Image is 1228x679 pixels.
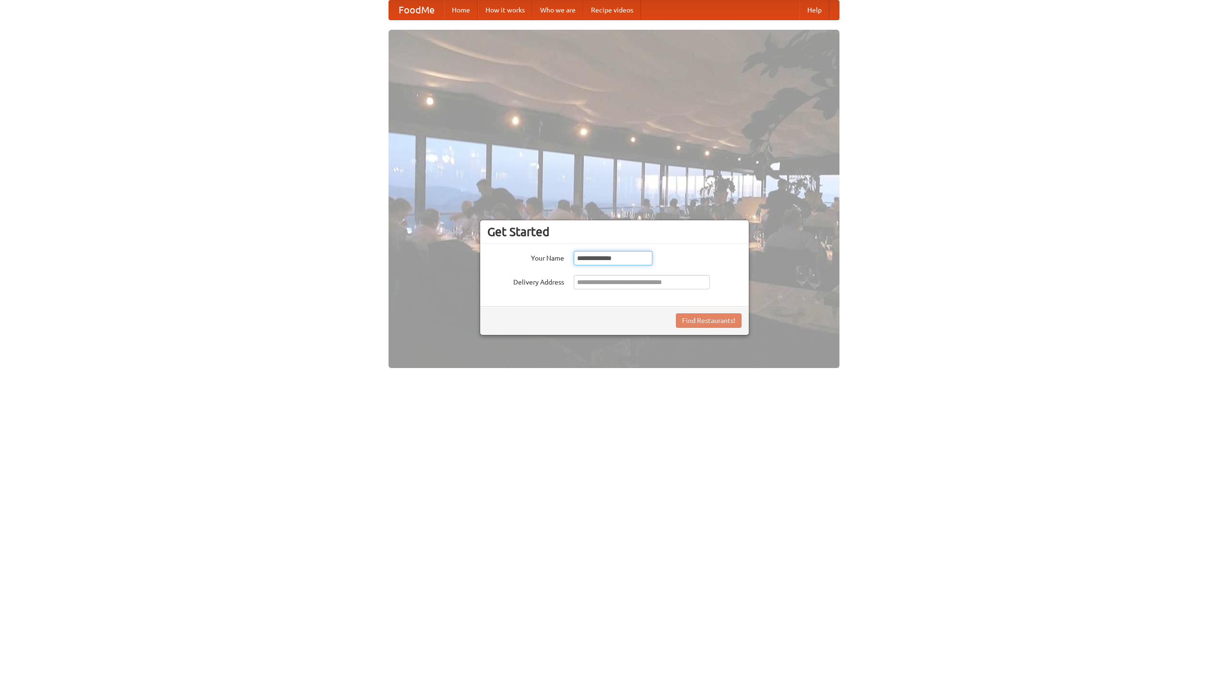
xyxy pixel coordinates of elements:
a: How it works [478,0,532,20]
a: Who we are [532,0,583,20]
a: FoodMe [389,0,444,20]
a: Recipe videos [583,0,641,20]
h3: Get Started [487,225,742,239]
button: Find Restaurants! [676,313,742,328]
label: Your Name [487,251,564,263]
a: Help [800,0,829,20]
a: Home [444,0,478,20]
label: Delivery Address [487,275,564,287]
